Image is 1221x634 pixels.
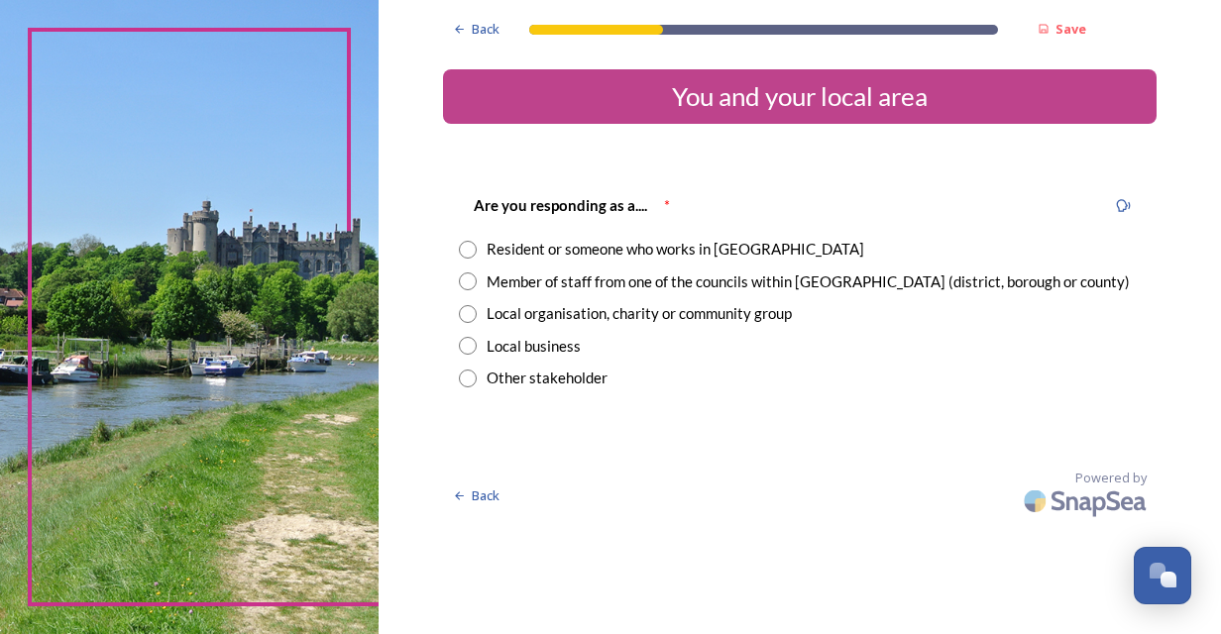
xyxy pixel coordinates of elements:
[1134,547,1191,604] button: Open Chat
[487,335,581,358] div: Local business
[474,196,647,214] strong: Are you responding as a....
[1075,469,1147,487] span: Powered by
[451,77,1149,116] div: You and your local area
[472,20,499,39] span: Back
[1055,20,1086,38] strong: Save
[1018,477,1157,524] img: SnapSea Logo
[487,302,792,325] div: Local organisation, charity or community group
[472,486,499,505] span: Back
[487,238,864,261] div: Resident or someone who works in [GEOGRAPHIC_DATA]
[487,270,1130,293] div: Member of staff from one of the councils within [GEOGRAPHIC_DATA] (district, borough or county)
[487,367,608,389] div: Other stakeholder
